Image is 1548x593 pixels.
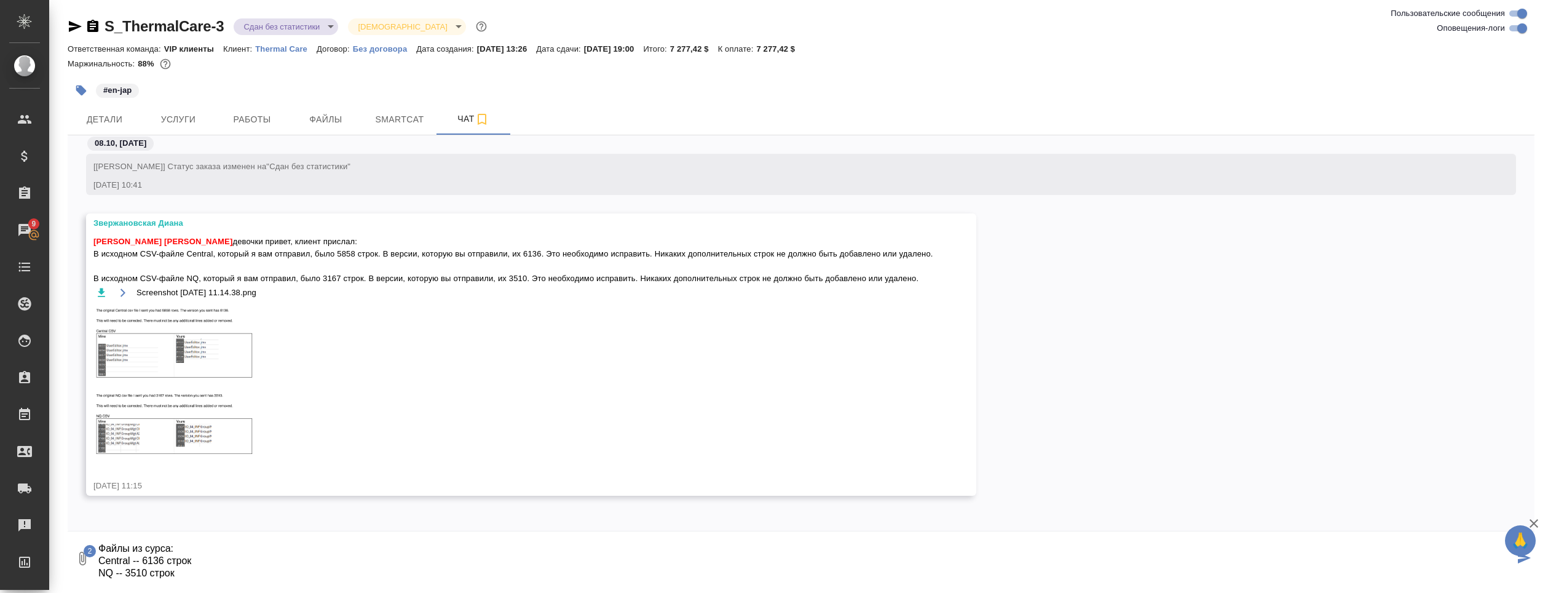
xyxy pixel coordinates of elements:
span: Работы [223,112,282,127]
span: 🙏 [1510,528,1531,554]
button: 2 [68,538,97,579]
p: 88% [138,59,157,68]
button: Скачать [93,285,109,300]
span: Детали [75,112,134,127]
button: [DEMOGRAPHIC_DATA] [354,22,451,32]
span: Услуги [149,112,208,127]
p: Thermal Care [255,44,317,54]
button: Доп статусы указывают на важность/срочность заказа [473,18,489,34]
button: Сдан без статистики [240,22,323,32]
div: [DATE] 11:15 [93,480,933,492]
p: Ответственная команда: [68,44,164,54]
div: Звержановская Диана [93,217,933,229]
div: Сдан без статистики [234,18,338,35]
p: Дата создания: [416,44,476,54]
p: #en-jap [103,84,132,97]
button: 🙏 [1505,525,1536,556]
p: Клиент: [223,44,255,54]
p: Дата сдачи: [536,44,583,54]
span: Файлы [296,112,355,127]
span: Оповещения-логи [1437,22,1505,34]
p: Без договора [353,44,417,54]
button: Скопировать ссылку для ЯМессенджера [68,19,82,34]
button: Добавить тэг [68,77,95,104]
p: 7 277,42 $ [670,44,718,54]
span: [PERSON_NAME] [164,237,232,246]
span: en-jap [95,84,140,95]
span: Smartcat [370,112,429,127]
button: Открыть на драйве [115,285,130,300]
span: "Сдан без статистики" [266,162,350,171]
span: Screenshot [DATE] 11.14.38.png [136,287,256,299]
a: Thermal Care [255,43,317,54]
button: 814.27 USD; 6740.00 RUB; [157,56,173,72]
span: [[PERSON_NAME]] Статус заказа изменен на [93,162,350,171]
a: Без договора [353,43,417,54]
a: S_ThermalCare-3 [105,18,224,34]
span: [PERSON_NAME] [93,237,162,246]
p: [DATE] 19:00 [584,44,644,54]
button: Скопировать ссылку [85,19,100,34]
div: Сдан без статистики [348,18,465,35]
span: 9 [24,218,43,230]
p: 08.10, [DATE] [95,137,146,149]
p: [DATE] 13:26 [477,44,537,54]
span: девочки привет, клиент прислал: В исходном CSV-файле Central, который я вам отправил, было 5858 с... [93,236,933,285]
p: Договор: [317,44,353,54]
p: Итого: [643,44,669,54]
div: [DATE] 10:41 [93,179,1473,191]
span: Пользовательские сообщения [1391,7,1505,20]
p: VIP клиенты [164,44,223,54]
p: Маржинальность: [68,59,138,68]
a: 9 [3,215,46,245]
p: К оплате: [718,44,757,54]
span: 2 [84,545,96,557]
p: 7 277,42 $ [756,44,804,54]
img: Screenshot 2025-10-08 at 11.14.38.png [93,306,278,458]
span: Чат [444,111,503,127]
